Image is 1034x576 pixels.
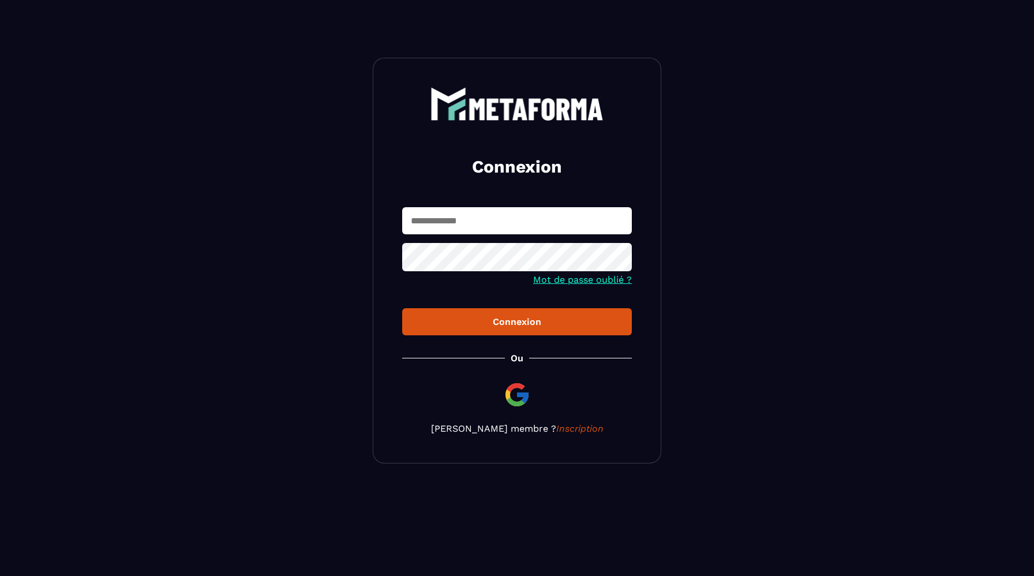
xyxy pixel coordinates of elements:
[511,353,523,364] p: Ou
[556,423,604,434] a: Inscription
[411,316,623,327] div: Connexion
[533,274,632,285] a: Mot de passe oublié ?
[416,155,618,178] h2: Connexion
[430,87,604,121] img: logo
[402,423,632,434] p: [PERSON_NAME] membre ?
[402,308,632,335] button: Connexion
[402,87,632,121] a: logo
[503,381,531,409] img: google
